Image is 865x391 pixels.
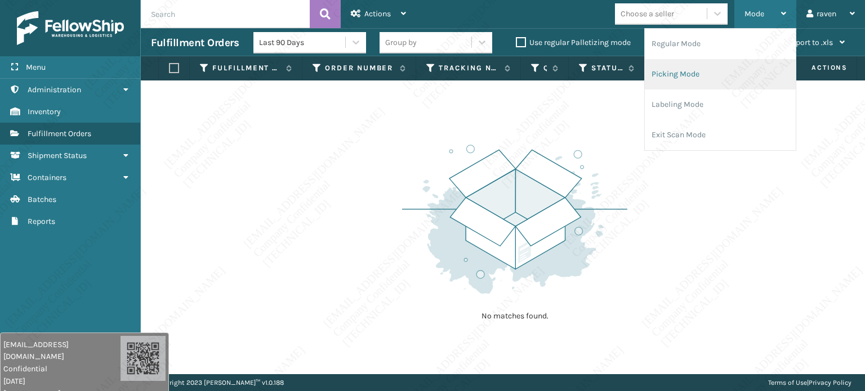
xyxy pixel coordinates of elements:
[28,173,66,182] span: Containers
[151,36,239,50] h3: Fulfillment Orders
[768,379,807,386] a: Terms of Use
[28,195,56,204] span: Batches
[3,363,121,375] span: Confidential
[212,63,280,73] label: Fulfillment Order Id
[28,151,87,160] span: Shipment Status
[543,63,547,73] label: Quantity
[28,107,61,116] span: Inventory
[385,37,417,48] div: Group by
[28,217,55,226] span: Reports
[3,339,121,362] span: [EMAIL_ADDRESS][DOMAIN_NAME]
[787,38,833,47] span: Export to .xls
[809,379,851,386] a: Privacy Policy
[621,8,674,20] div: Choose a seller
[645,120,796,150] li: Exit Scan Mode
[439,63,499,73] label: Tracking Number
[645,29,796,59] li: Regular Mode
[154,374,284,391] p: Copyright 2023 [PERSON_NAME]™ v 1.0.188
[325,63,394,73] label: Order Number
[3,375,121,387] span: [DATE]
[28,129,91,138] span: Fulfillment Orders
[259,37,346,48] div: Last 90 Days
[516,38,631,47] label: Use regular Palletizing mode
[17,11,124,45] img: logo
[28,85,81,95] span: Administration
[591,63,623,73] label: Status
[364,9,391,19] span: Actions
[645,59,796,89] li: Picking Mode
[26,62,46,72] span: Menu
[744,9,764,19] span: Mode
[776,59,854,77] span: Actions
[645,89,796,120] li: Labeling Mode
[768,374,851,391] div: |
